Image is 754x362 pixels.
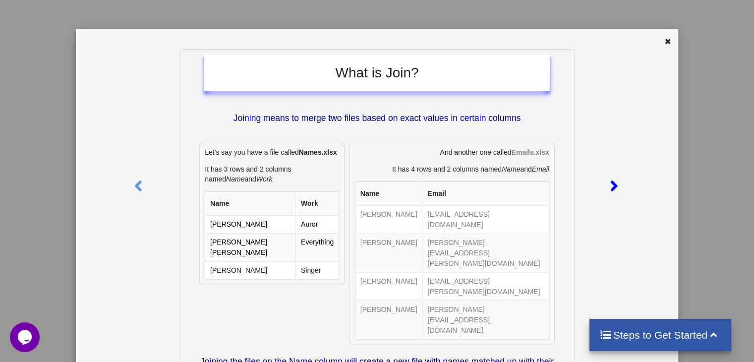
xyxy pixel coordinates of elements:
[532,165,549,173] i: Email
[205,147,339,157] p: Let's say you have a file called
[299,148,337,156] b: Names.xlsx
[355,301,422,339] td: [PERSON_NAME]
[205,216,295,233] td: [PERSON_NAME]
[422,234,549,272] td: [PERSON_NAME][EMAIL_ADDRESS][PERSON_NAME][DOMAIN_NAME]
[295,191,339,216] th: Work
[355,164,549,174] p: It has 4 rows and 2 columns named and
[511,148,549,156] b: Emails.xlsx
[355,147,549,157] p: And another one called
[422,206,549,234] td: [EMAIL_ADDRESS][DOMAIN_NAME]
[422,181,549,206] th: Email
[355,234,422,272] td: [PERSON_NAME]
[295,261,339,279] td: Singer
[205,164,339,184] p: It has 3 rows and 2 columns named and
[256,175,273,183] i: Work
[10,322,42,352] iframe: chat widget
[226,175,244,183] i: Name
[355,206,422,234] td: [PERSON_NAME]
[422,301,549,339] td: [PERSON_NAME][EMAIL_ADDRESS][DOMAIN_NAME]
[599,329,722,341] h4: Steps to Get Started
[355,181,422,206] th: Name
[205,261,295,279] td: [PERSON_NAME]
[205,233,295,261] td: [PERSON_NAME] [PERSON_NAME]
[502,165,520,173] i: Name
[295,216,339,233] td: Auror
[205,191,295,216] th: Name
[295,233,339,261] td: Everything
[204,112,550,124] p: Joining means to merge two files based on exact values in certain columns
[422,272,549,301] td: [EMAIL_ADDRESS][PERSON_NAME][DOMAIN_NAME]
[355,272,422,301] td: [PERSON_NAME]
[214,64,540,81] h2: What is Join?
